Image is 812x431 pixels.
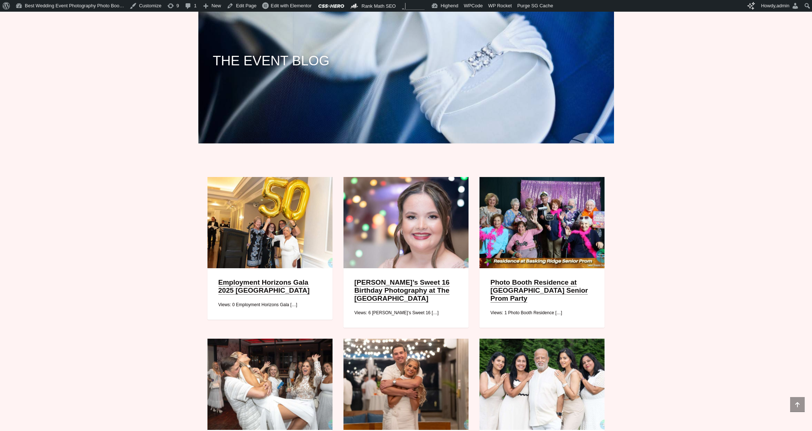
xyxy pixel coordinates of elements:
[271,3,312,8] span: Edit with Elementor
[218,301,322,309] div: Views: 0 Employment Horizons Gala […]
[218,278,310,295] a: Employment Horizons Gala 2025 [GEOGRAPHIC_DATA]
[362,3,396,9] span: Rank Math SEO
[405,3,405,9] span: 4 post views
[354,309,458,317] div: Views: 6 [PERSON_NAME]’s Sweet 16 […]
[490,309,594,317] div: Views: 1 Photo Booth Residence […]
[198,42,614,65] div: THE EVENT BLOG
[354,278,450,303] a: [PERSON_NAME]’s Sweet 16 Birthday Photography at The [GEOGRAPHIC_DATA]
[490,278,588,303] a: Photo Booth Residence at [GEOGRAPHIC_DATA] Senior Prom Party
[777,3,789,8] span: admin
[402,8,403,9] span: 1 post view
